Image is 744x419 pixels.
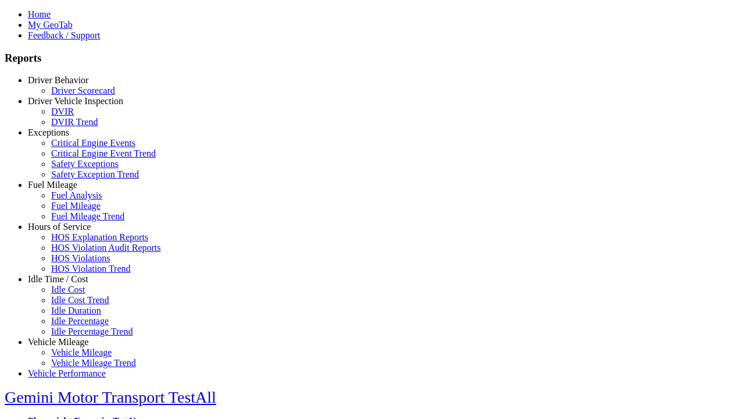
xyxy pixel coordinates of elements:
[51,148,156,158] a: Critical Engine Event Trend
[28,9,51,19] a: Home
[51,138,135,148] a: Critical Engine Events
[51,316,109,326] a: Idle Percentage
[51,347,112,357] a: Vehicle Mileage
[51,253,110,263] a: HOS Violations
[28,222,91,232] a: Hours of Service
[51,106,74,116] a: DVIR
[51,295,109,305] a: Idle Cost Trend
[28,96,123,106] a: Driver Vehicle Inspection
[51,169,139,179] a: Safety Exception Trend
[51,358,136,368] a: Vehicle Mileage Trend
[51,306,101,315] a: Idle Duration
[28,20,73,30] a: My GeoTab
[51,117,98,127] a: DVIR Trend
[51,190,102,200] a: Fuel Analysis
[51,285,85,294] a: Idle Cost
[51,243,161,253] a: HOS Violation Audit Reports
[28,274,88,284] a: Idle Time / Cost
[28,127,69,137] a: Exceptions
[51,232,148,242] a: HOS Explanation Reports
[28,180,77,190] a: Fuel Mileage
[51,159,119,169] a: Safety Exceptions
[28,368,106,378] a: Vehicle Performance
[51,211,124,221] a: Fuel Mileage Trend
[51,201,101,211] a: Fuel Mileage
[28,30,100,40] a: Feedback / Support
[28,75,88,85] a: Driver Behavior
[5,52,739,65] h3: Reports
[51,326,133,336] a: Idle Percentage Trend
[51,86,115,95] a: Driver Scorecard
[28,337,88,347] a: Vehicle Mileage
[5,388,216,406] a: Gemini Motor Transport TestAll
[51,264,131,274] a: HOS Violation Trend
